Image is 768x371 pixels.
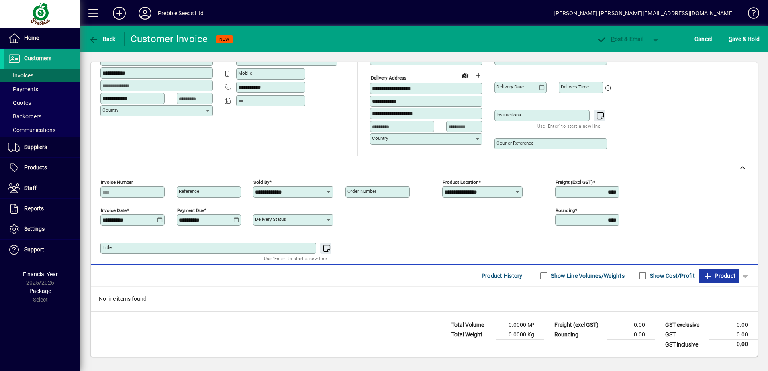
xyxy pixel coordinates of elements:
[24,205,44,212] span: Reports
[709,340,758,350] td: 0.00
[729,36,732,42] span: S
[607,320,655,330] td: 0.00
[219,37,229,42] span: NEW
[472,69,484,82] button: Choose address
[106,6,132,20] button: Add
[8,127,55,133] span: Communications
[4,28,80,48] a: Home
[550,330,607,340] td: Rounding
[549,272,625,280] label: Show Line Volumes/Weights
[132,6,158,20] button: Profile
[496,320,544,330] td: 0.0000 M³
[24,226,45,232] span: Settings
[24,185,37,191] span: Staff
[8,72,33,79] span: Invoices
[131,33,208,45] div: Customer Invoice
[255,216,286,222] mat-label: Delivery status
[742,2,758,28] a: Knowledge Base
[4,158,80,178] a: Products
[179,188,199,194] mat-label: Reference
[24,35,39,41] span: Home
[8,100,31,106] span: Quotes
[4,240,80,260] a: Support
[661,330,709,340] td: GST
[4,219,80,239] a: Settings
[4,199,80,219] a: Reports
[8,113,41,120] span: Backorders
[694,33,712,45] span: Cancel
[264,254,327,263] mat-hint: Use 'Enter' to start a new line
[692,32,714,46] button: Cancel
[4,123,80,137] a: Communications
[550,320,607,330] td: Freight (excl GST)
[4,137,80,157] a: Suppliers
[238,70,252,76] mat-label: Mobile
[89,36,116,42] span: Back
[447,320,496,330] td: Total Volume
[459,69,472,82] a: View on map
[648,272,695,280] label: Show Cost/Profit
[496,84,524,90] mat-label: Delivery date
[482,269,523,282] span: Product History
[4,82,80,96] a: Payments
[729,33,760,45] span: ave & Hold
[554,7,734,20] div: [PERSON_NAME] [PERSON_NAME][EMAIL_ADDRESS][DOMAIN_NAME]
[727,32,762,46] button: Save & Hold
[347,188,376,194] mat-label: Order number
[709,330,758,340] td: 0.00
[4,178,80,198] a: Staff
[496,112,521,118] mat-label: Instructions
[102,245,112,250] mat-label: Title
[23,271,58,277] span: Financial Year
[102,107,118,113] mat-label: Country
[372,135,388,141] mat-label: Country
[556,179,593,185] mat-label: Freight (excl GST)
[4,110,80,123] a: Backorders
[496,140,533,146] mat-label: Courier Reference
[24,164,47,171] span: Products
[253,179,269,185] mat-label: Sold by
[24,246,44,253] span: Support
[556,208,575,213] mat-label: Rounding
[101,208,127,213] mat-label: Invoice date
[561,84,589,90] mat-label: Delivery time
[80,32,125,46] app-page-header-button: Back
[24,144,47,150] span: Suppliers
[158,7,204,20] div: Prebble Seeds Ltd
[8,86,38,92] span: Payments
[87,32,118,46] button: Back
[4,69,80,82] a: Invoices
[101,179,133,185] mat-label: Invoice number
[607,330,655,340] td: 0.00
[709,320,758,330] td: 0.00
[478,269,526,283] button: Product History
[597,36,643,42] span: ost & Email
[4,96,80,110] a: Quotes
[496,330,544,340] td: 0.0000 Kg
[537,121,601,130] mat-hint: Use 'Enter' to start a new line
[699,269,739,283] button: Product
[24,55,51,61] span: Customers
[29,288,51,294] span: Package
[593,32,647,46] button: Post & Email
[447,330,496,340] td: Total Weight
[177,208,204,213] mat-label: Payment due
[443,179,478,185] mat-label: Product location
[91,287,758,311] div: No line items found
[703,269,735,282] span: Product
[661,340,709,350] td: GST inclusive
[661,320,709,330] td: GST exclusive
[611,36,615,42] span: P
